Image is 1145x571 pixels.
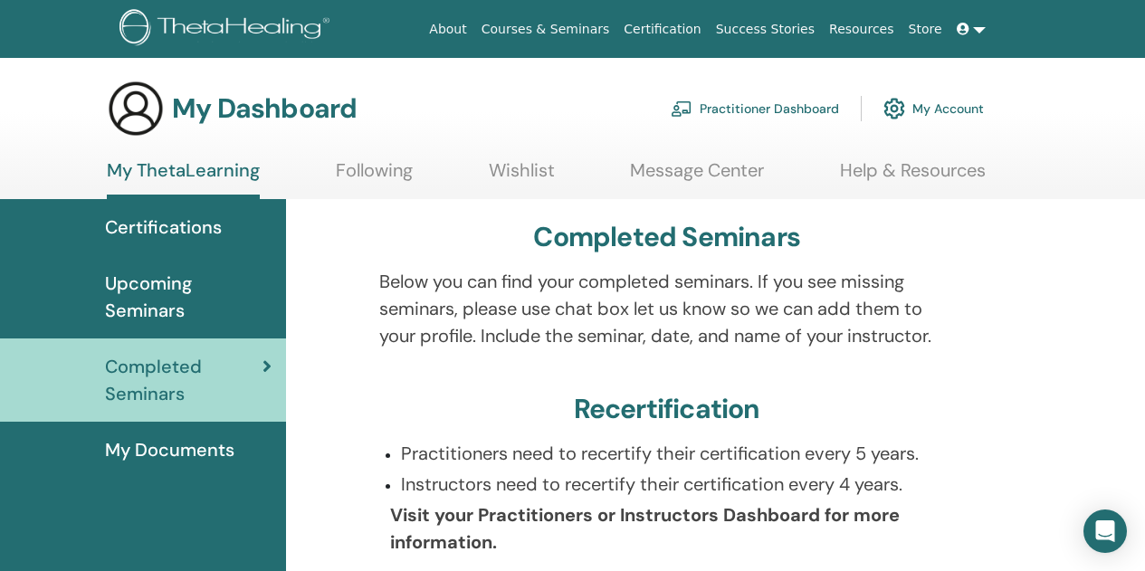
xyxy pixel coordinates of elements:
[489,159,555,195] a: Wishlist
[401,440,955,467] p: Practitioners need to recertify their certification every 5 years.
[822,13,902,46] a: Resources
[709,13,822,46] a: Success Stories
[474,13,617,46] a: Courses & Seminars
[336,159,413,195] a: Following
[379,268,955,349] p: Below you can find your completed seminars. If you see missing seminars, please use chat box let ...
[883,89,984,128] a: My Account
[1083,509,1127,553] div: Open Intercom Messenger
[671,89,839,128] a: Practitioner Dashboard
[574,393,760,425] h3: Recertification
[390,503,900,554] b: Visit your Practitioners or Instructors Dashboard for more information.
[105,436,234,463] span: My Documents
[107,159,260,199] a: My ThetaLearning
[533,221,800,253] h3: Completed Seminars
[119,9,336,50] img: logo.png
[105,353,262,407] span: Completed Seminars
[401,471,955,498] p: Instructors need to recertify their certification every 4 years.
[902,13,949,46] a: Store
[840,159,986,195] a: Help & Resources
[671,100,692,117] img: chalkboard-teacher.svg
[172,92,357,125] h3: My Dashboard
[630,159,764,195] a: Message Center
[105,270,272,324] span: Upcoming Seminars
[105,214,222,241] span: Certifications
[883,93,905,124] img: cog.svg
[107,80,165,138] img: generic-user-icon.jpg
[616,13,708,46] a: Certification
[422,13,473,46] a: About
